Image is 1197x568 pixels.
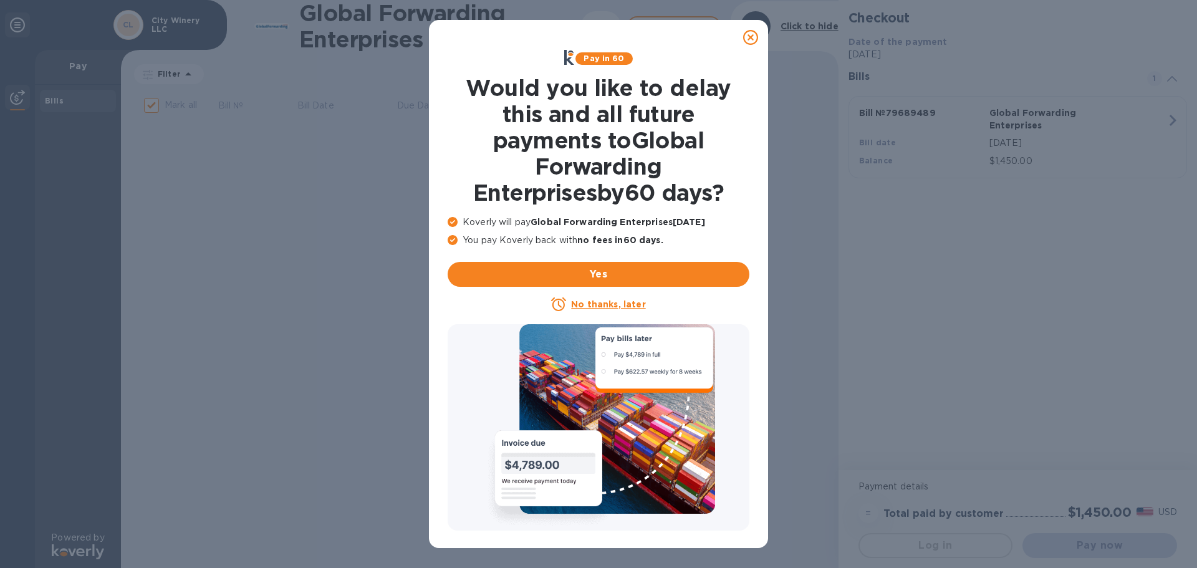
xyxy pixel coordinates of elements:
[448,75,749,206] h1: Would you like to delay this and all future payments to Global Forwarding Enterprises by 60 days ?
[531,217,705,227] b: Global Forwarding Enterprises [DATE]
[584,54,624,63] b: Pay in 60
[577,235,663,245] b: no fees in 60 days .
[448,234,749,247] p: You pay Koverly back with
[571,299,645,309] u: No thanks, later
[448,262,749,287] button: Yes
[448,216,749,229] p: Koverly will pay
[458,267,739,282] span: Yes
